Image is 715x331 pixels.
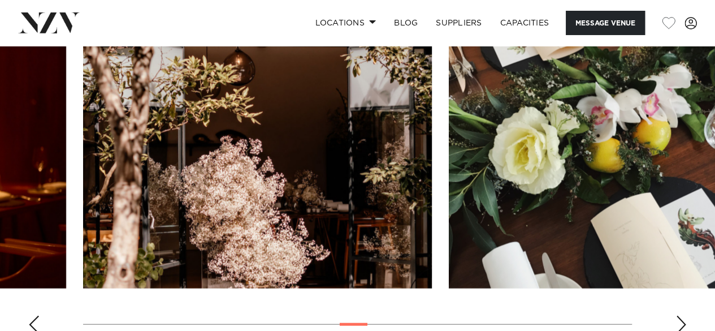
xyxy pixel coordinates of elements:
a: Locations [306,11,385,35]
button: Message Venue [566,11,645,35]
a: Capacities [491,11,558,35]
a: BLOG [385,11,427,35]
a: SUPPLIERS [427,11,491,35]
swiper-slide: 15 / 30 [83,32,432,289]
img: nzv-logo.png [18,12,80,33]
